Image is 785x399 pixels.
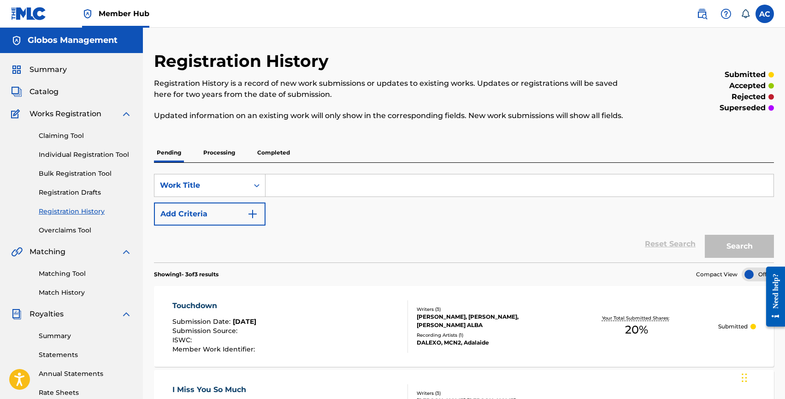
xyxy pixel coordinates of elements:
[201,143,238,162] p: Processing
[154,143,184,162] p: Pending
[732,91,766,102] p: rejected
[30,246,65,257] span: Matching
[39,369,132,379] a: Annual Statements
[172,336,194,344] span: ISWC :
[172,300,257,311] div: Touchdown
[11,86,22,97] img: Catalog
[755,5,774,23] div: User Menu
[39,331,132,341] a: Summary
[172,317,233,326] span: Submission Date :
[741,9,750,18] div: Notifications
[39,288,132,298] a: Match History
[417,332,555,339] div: Recording Artists ( 1 )
[254,143,293,162] p: Completed
[717,5,735,23] div: Help
[417,390,555,397] div: Writers ( 3 )
[720,8,732,19] img: help
[99,8,149,19] span: Member Hub
[39,188,132,197] a: Registration Drafts
[154,174,774,262] form: Search Form
[160,180,243,191] div: Work Title
[417,339,555,347] div: DALEXO, MCN2, Adalaide
[121,246,132,257] img: expand
[718,322,748,331] p: Submitted
[39,226,132,235] a: Overclaims Tool
[30,309,64,320] span: Royalties
[11,108,23,119] img: Works Registration
[759,260,785,334] iframe: Resource Center
[602,315,672,322] p: Your Total Submitted Shares:
[725,69,766,80] p: submitted
[121,309,132,320] img: expand
[11,246,23,257] img: Matching
[729,80,766,91] p: accepted
[154,51,333,71] h2: Registration History
[39,169,132,179] a: Bulk Registration Tool
[39,388,132,398] a: Rate Sheets
[172,384,257,395] div: I Miss You So Much
[417,306,555,313] div: Writers ( 3 )
[172,345,257,353] span: Member Work Identifier :
[30,64,67,75] span: Summary
[11,86,59,97] a: CatalogCatalog
[121,108,132,119] img: expand
[739,355,785,399] iframe: Chat Widget
[39,207,132,216] a: Registration History
[696,8,708,19] img: search
[11,64,22,75] img: Summary
[28,35,118,46] h5: Globos Management
[233,317,256,326] span: [DATE]
[11,64,67,75] a: SummarySummary
[30,108,101,119] span: Works Registration
[172,327,240,335] span: Submission Source :
[30,86,59,97] span: Catalog
[154,78,632,100] p: Registration History is a record of new work submissions or updates to existing works. Updates or...
[82,8,93,19] img: Top Rightsholder
[693,5,711,23] a: Public Search
[696,270,738,279] span: Compact View
[39,131,132,141] a: Claiming Tool
[11,309,22,320] img: Royalties
[739,355,785,399] div: Widget chat
[11,7,47,20] img: MLC Logo
[11,35,22,46] img: Accounts
[720,102,766,113] p: superseded
[154,202,266,226] button: Add Criteria
[154,110,632,121] p: Updated information on an existing work will only show in the corresponding fields. New work subm...
[625,322,648,338] span: 20 %
[39,150,132,160] a: Individual Registration Tool
[247,208,258,220] img: 9d2ae6d4665cec9f34b9.svg
[39,269,132,279] a: Matching Tool
[742,364,747,392] div: Trascina
[39,350,132,360] a: Statements
[417,313,555,329] div: [PERSON_NAME], [PERSON_NAME], [PERSON_NAME] ALBA
[154,270,218,279] p: Showing 1 - 3 of 3 results
[154,286,774,367] a: TouchdownSubmission Date:[DATE]Submission Source:ISWC:Member Work Identifier:Writers (3)[PERSON_N...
